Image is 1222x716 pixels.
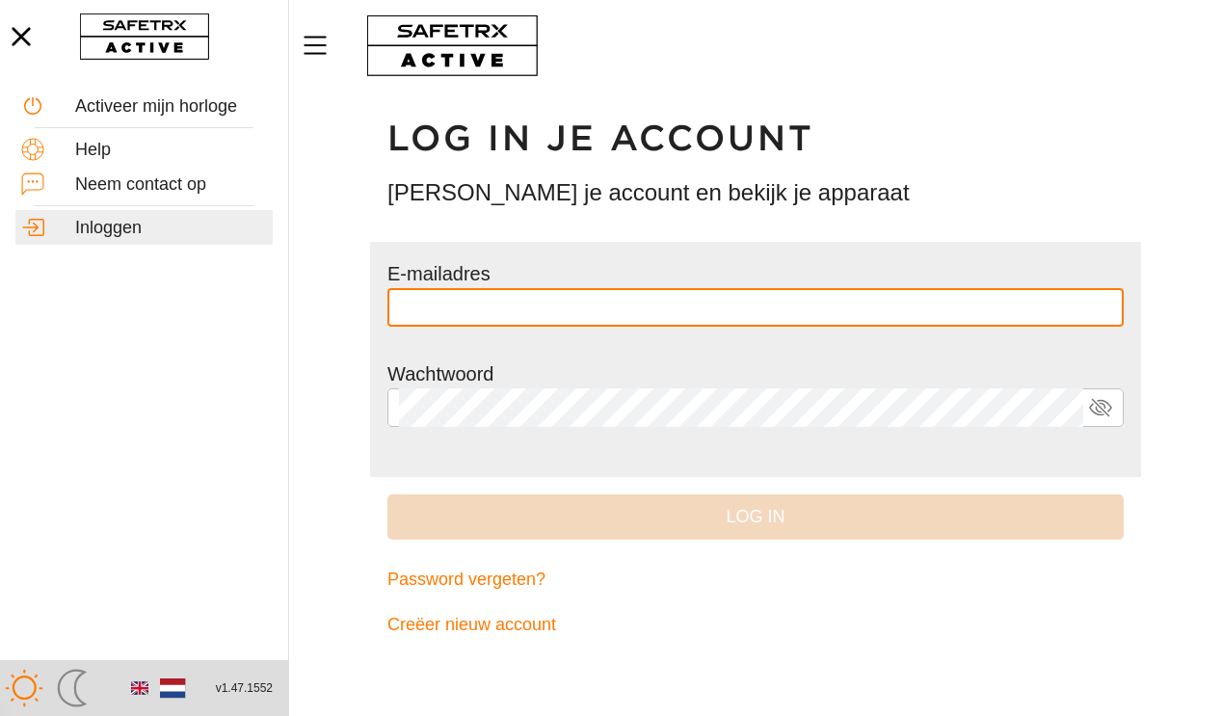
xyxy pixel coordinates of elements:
[299,25,347,66] button: Menu
[204,673,284,704] button: v1.47.1552
[387,565,545,595] span: Password vergeten?
[75,218,267,239] div: Inloggen
[387,610,556,640] span: Creëer nieuw account
[387,263,491,284] label: E-mailadres
[75,174,267,196] div: Neem contact op
[387,117,1124,161] h1: Log in je account
[159,676,185,702] img: nl.svg
[387,557,1124,602] a: Password vergeten?
[5,669,43,707] img: ModeLight.svg
[21,138,44,161] img: Help.svg
[75,96,267,118] div: Activeer mijn horloge
[75,140,267,161] div: Help
[123,672,156,704] button: Engels
[156,672,189,704] button: Nederlands
[21,172,44,196] img: ContactUs.svg
[387,176,1124,209] h3: [PERSON_NAME] je account en bekijk je apparaat
[387,363,493,385] label: Wachtwoord
[387,494,1124,540] button: Log in
[131,679,148,697] img: en.svg
[53,669,92,707] img: ModeDark.svg
[403,502,1108,532] span: Log in
[216,678,273,699] span: v1.47.1552
[387,602,1124,648] a: Creëer nieuw account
